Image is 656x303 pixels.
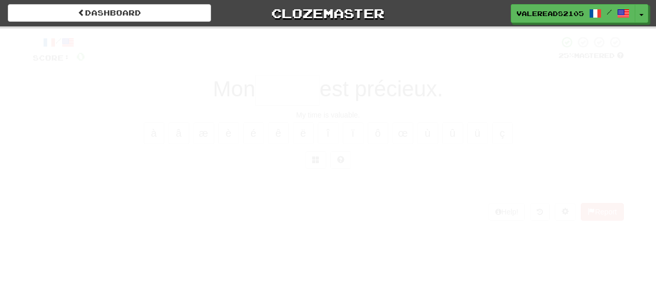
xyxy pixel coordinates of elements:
[76,50,85,63] span: 0
[330,151,351,169] button: Single letter hint - you only get 1 per sentence and score half the points! alt+h
[305,151,326,169] button: Switch sentence to multiple choice alt+p
[218,122,239,144] button: è
[169,122,189,144] button: â
[293,122,314,144] button: ë
[488,203,525,221] button: Help!
[8,4,211,22] a: Dashboard
[507,27,525,40] span: 10
[417,122,438,144] button: ù
[393,122,413,144] button: œ
[144,122,164,144] button: à
[243,122,264,144] button: é
[467,122,488,144] button: ü
[318,122,339,144] button: î
[607,8,612,16] span: /
[343,122,364,144] button: ï
[33,110,624,120] div: My time is valuable.
[559,51,574,60] span: 25 %
[213,77,256,101] span: Mon
[33,53,70,62] span: Score:
[581,203,623,221] button: Report
[227,4,430,22] a: Clozemaster
[368,122,388,144] button: ô
[517,9,584,18] span: valereads2105
[511,4,635,23] a: valereads2105 /
[296,174,360,198] button: Submit
[268,122,289,144] button: ê
[492,122,513,144] button: ç
[442,122,463,144] button: û
[559,51,624,61] div: Mastered
[319,77,443,101] span: est précieux.
[193,122,214,144] button: æ
[369,27,378,40] span: 0
[33,36,85,49] div: /
[530,203,550,221] button: Round history (alt+y)
[202,27,211,40] span: 0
